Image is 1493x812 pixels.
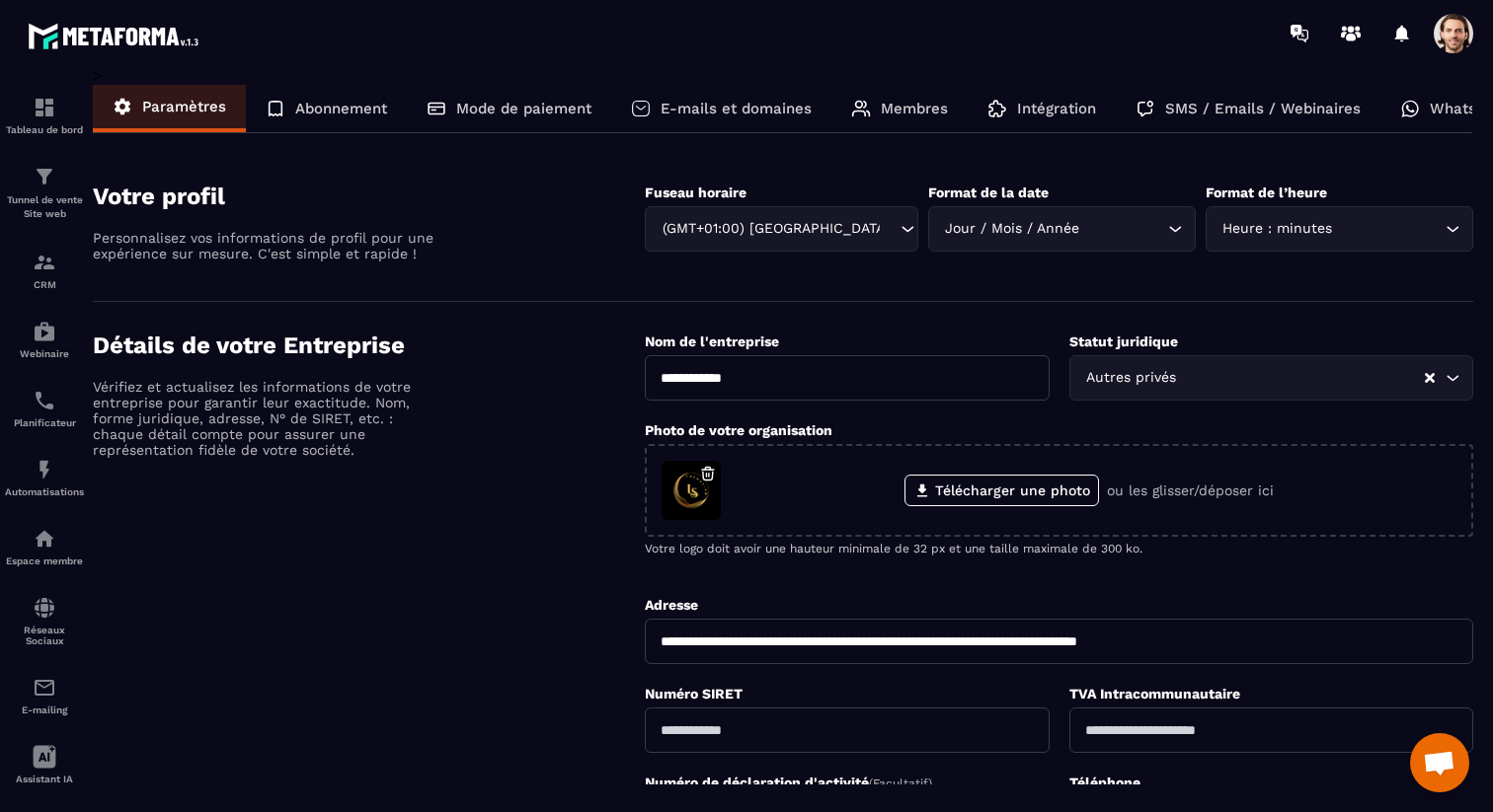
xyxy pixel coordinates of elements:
[295,100,387,117] p: Abonnement
[645,775,932,790] label: Numéro de déclaration d'activité
[928,206,1196,252] div: Search for option
[645,422,832,438] label: Photo de votre organisation
[1069,686,1240,701] label: TVA Intracommunautaire
[1218,218,1337,240] span: Heure : minutes
[645,686,743,701] label: Numéro SIRET
[1181,367,1423,389] input: Search for option
[5,486,84,497] p: Automatisations
[28,18,205,54] img: logo
[1337,218,1441,240] input: Search for option
[1069,355,1473,401] div: Search for option
[5,193,84,221] p: Tunnel de vente Site web
[5,581,84,661] a: social-networksocial-networkRéseaux Sociaux
[5,730,84,799] a: Assistant IA
[658,218,881,240] span: (GMT+01:00) [GEOGRAPHIC_DATA]
[645,185,746,200] label: Fuseau horaire
[33,389,56,412] img: scheduler
[142,98,226,115] p: Paramètres
[5,124,84,135] p: Tableau de bord
[1082,367,1181,389] span: Autres privés
[5,279,84,290] p: CRM
[1425,371,1435,386] button: Clear Selected
[1069,775,1140,790] label: Téléphone
[33,527,56,551] img: automations
[881,218,896,240] input: Search for option
[5,417,84,428] p: Planificateur
[1206,185,1327,200] label: Format de l’heure
[1107,482,1274,498] p: ou les glisser/déposer ici
[5,704,84,715] p: E-mailing
[645,542,1473,555] p: Votre logo doit avoir une hauteur minimale de 32 px et une taille maximale de 300 ko.
[645,206,918,252] div: Search for option
[869,776,932,790] span: (Facultatif)
[645,333,779,349] label: Nom de l'entreprise
[93,332,645,359] h4: Détails de votre Entreprise
[33,596,56,620] img: social-network
[5,625,84,646] p: Réseaux Sociaux
[928,185,1049,200] label: Format de la date
[5,348,84,359] p: Webinaire
[661,100,812,117] p: E-mails et domaines
[5,774,84,784] p: Assistant IA
[941,218,1084,240] span: Jour / Mois / Année
[1206,206,1473,252] div: Search for option
[645,597,698,613] label: Adresse
[1017,100,1096,117] p: Intégration
[5,661,84,730] a: emailemailE-mailing
[33,251,56,274] img: formation
[881,100,948,117] p: Membres
[93,183,645,210] h4: Votre profil
[5,443,84,512] a: automationsautomationsAutomatisations
[33,96,56,119] img: formation
[1084,218,1163,240] input: Search for option
[5,81,84,150] a: formationformationTableau de bord
[904,475,1099,506] label: Télécharger une photo
[93,230,438,261] p: Personnalisez vos informations de profil pour une expérience sur mesure. C'est simple et rapide !
[1165,100,1361,117] p: SMS / Emails / Webinaires
[93,379,438,458] p: Vérifiez et actualisez les informations de votre entreprise pour garantir leur exactitude. Nom, f...
[5,150,84,236] a: formationformationTunnel de vente Site web
[1410,733,1469,792] div: Ouvrir le chat
[5,236,84,305] a: formationformationCRM
[456,100,591,117] p: Mode de paiement
[33,165,56,188] img: formation
[1069,333,1178,349] label: Statut juridique
[5,512,84,581] a: automationsautomationsEspace membre
[33,320,56,343] img: automations
[33,676,56,700] img: email
[33,458,56,481] img: automations
[5,305,84,374] a: automationsautomationsWebinaire
[5,374,84,443] a: schedulerschedulerPlanificateur
[5,555,84,566] p: Espace membre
